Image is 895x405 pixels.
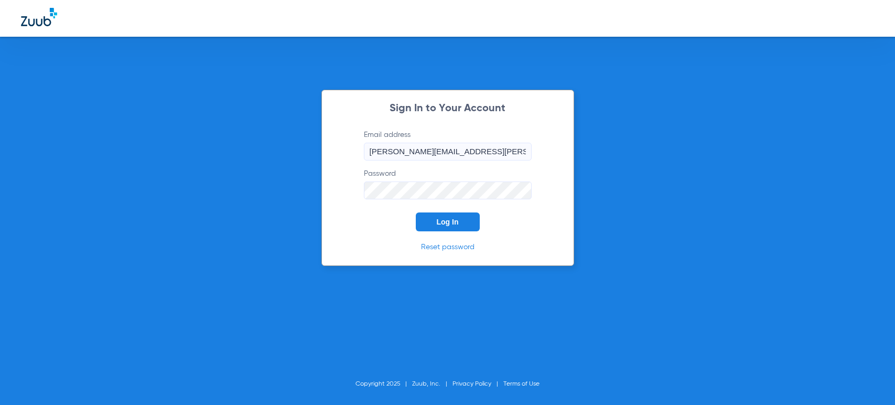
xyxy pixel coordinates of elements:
img: Zuub Logo [21,8,57,26]
a: Terms of Use [503,381,540,387]
input: Password [364,182,532,199]
a: Privacy Policy [452,381,491,387]
input: Email address [364,143,532,161]
label: Password [364,168,532,199]
label: Email address [364,130,532,161]
li: Zuub, Inc. [412,379,452,389]
iframe: Chat Widget [843,355,895,405]
li: Copyright 2025 [355,379,412,389]
button: Log In [416,212,480,231]
span: Log In [437,218,459,226]
a: Reset password [421,243,475,251]
h2: Sign In to Your Account [348,103,547,114]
